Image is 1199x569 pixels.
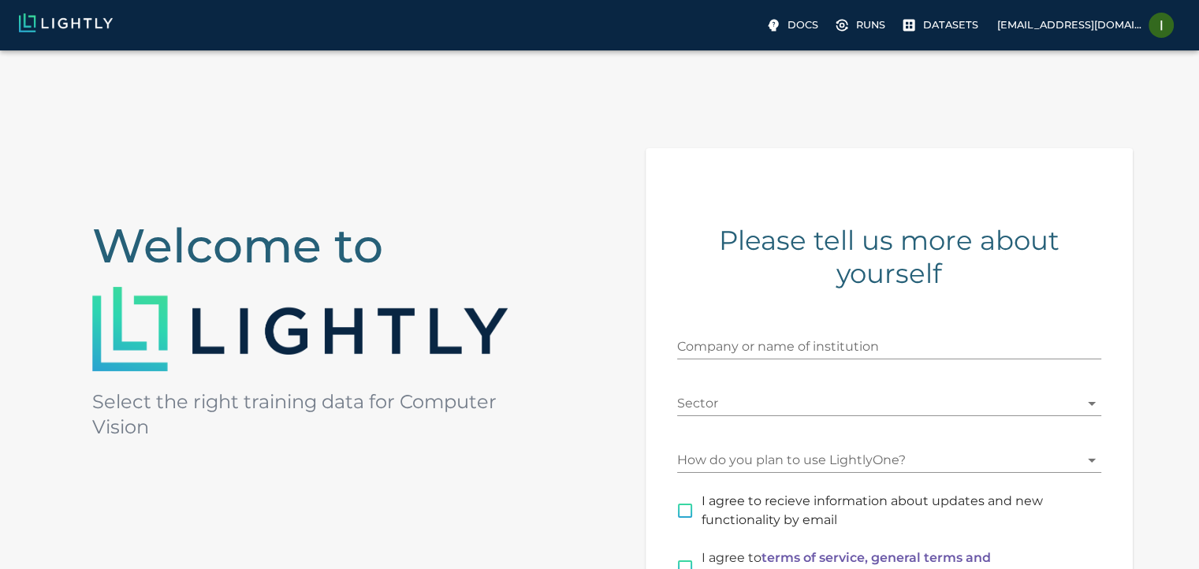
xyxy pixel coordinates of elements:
p: Datasets [923,17,978,32]
label: [EMAIL_ADDRESS][DOMAIN_NAME]Ibrahim Rehan [991,8,1180,43]
p: Docs [788,17,818,32]
a: Please complete one of our getting started guides to active the full UI [831,13,892,38]
img: Lightly [92,287,508,370]
h2: Welcome to [92,218,554,274]
h5: Select the right training data for Computer Vision [92,389,554,440]
p: Runs [856,17,885,32]
p: [EMAIL_ADDRESS][DOMAIN_NAME] [997,17,1142,32]
img: Lightly [19,13,113,32]
a: Please complete one of our getting started guides to active the full UI [898,13,985,38]
label: Docs [762,13,825,38]
h4: Please tell us more about yourself [677,224,1101,290]
img: Ibrahim Rehan [1149,13,1174,38]
span: I agree to recieve information about updates and new functionality by email [702,492,1089,530]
